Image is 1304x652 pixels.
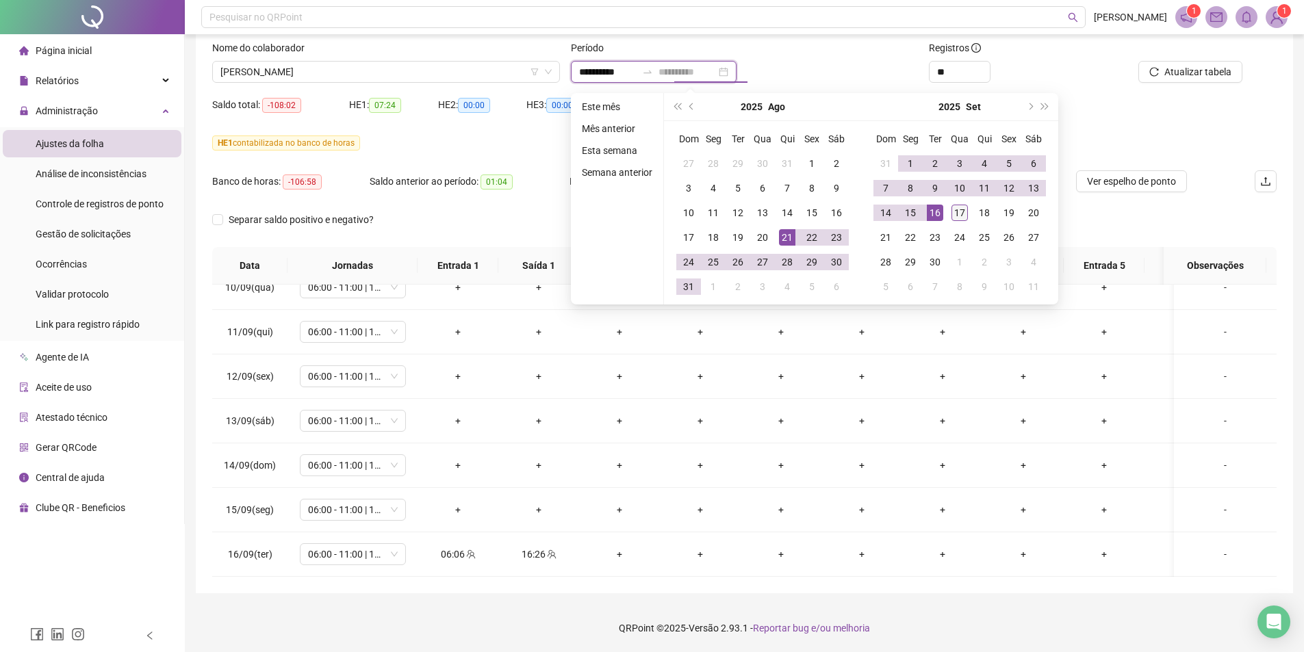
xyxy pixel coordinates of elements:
[972,176,997,200] td: 2025-09-11
[680,278,697,295] div: 31
[576,99,658,115] li: Este mês
[1001,155,1017,172] div: 5
[927,254,943,270] div: 30
[680,180,697,196] div: 3
[878,278,894,295] div: 5
[726,151,750,176] td: 2025-07-29
[283,174,322,190] span: -106:58
[429,324,487,339] div: +
[873,250,898,274] td: 2025-09-28
[509,280,568,295] div: +
[370,174,570,190] div: Saldo anterior ao período:
[1064,247,1145,285] th: Entrada 5
[775,225,800,250] td: 2025-08-21
[212,135,360,151] span: contabilizada no banco de horas
[36,442,97,453] span: Gerar QRCode
[1257,605,1290,638] div: Open Intercom Messenger
[571,40,613,55] label: Período
[750,127,775,151] th: Qua
[741,93,763,120] button: year panel
[308,410,398,431] span: 06:00 - 11:00 | 12:00 - 13:20
[898,127,923,151] th: Seg
[898,250,923,274] td: 2025-09-29
[212,174,370,190] div: Banco de horas:
[947,176,972,200] td: 2025-09-10
[730,254,746,270] div: 26
[1185,324,1266,339] div: -
[779,180,795,196] div: 7
[1068,12,1078,23] span: search
[927,278,943,295] div: 7
[1025,254,1042,270] div: 4
[951,155,968,172] div: 3
[308,499,398,520] span: 06:00 - 11:00 | 12:00 - 14:32
[36,105,98,116] span: Administração
[947,250,972,274] td: 2025-10-01
[828,155,845,172] div: 2
[951,180,968,196] div: 10
[369,98,401,113] span: 07:24
[902,254,919,270] div: 29
[19,503,29,512] span: gift
[509,324,568,339] div: +
[36,319,140,330] span: Link para registro rápido
[36,472,105,483] span: Central de ajuda
[36,138,104,149] span: Ajustes da folha
[898,274,923,299] td: 2025-10-06
[902,180,919,196] div: 8
[1001,254,1017,270] div: 3
[1021,250,1046,274] td: 2025-10-04
[1155,280,1214,295] div: +
[418,247,498,285] th: Entrada 1
[1210,11,1223,23] span: mail
[227,326,273,337] span: 11/09(qui)
[752,369,810,384] div: +
[308,277,398,298] span: 06:00 - 11:00 | 12:00 - 14:32
[754,205,771,221] div: 13
[997,274,1021,299] td: 2025-10-10
[947,225,972,250] td: 2025-09-24
[902,278,919,295] div: 6
[775,200,800,225] td: 2025-08-14
[750,176,775,200] td: 2025-08-06
[676,176,701,200] td: 2025-08-03
[754,155,771,172] div: 30
[19,106,29,116] span: lock
[824,274,849,299] td: 2025-09-06
[878,155,894,172] div: 31
[726,250,750,274] td: 2025-08-26
[902,229,919,246] div: 22
[1021,225,1046,250] td: 2025-09-27
[287,247,418,285] th: Jornadas
[753,623,870,634] span: Reportar bug e/ou melhoria
[1075,324,1134,339] div: +
[1185,280,1266,295] div: -
[927,229,943,246] div: 23
[951,229,968,246] div: 24
[938,93,960,120] button: year panel
[212,40,314,55] label: Nome do colaborador
[1001,180,1017,196] div: 12
[1266,7,1287,27] img: 82424
[824,200,849,225] td: 2025-08-16
[754,254,771,270] div: 27
[1022,93,1037,120] button: next-year
[544,68,552,76] span: down
[824,127,849,151] th: Sáb
[972,151,997,176] td: 2025-09-04
[1025,205,1042,221] div: 20
[308,366,398,387] span: 06:00 - 11:00 | 12:00 - 14:32
[308,455,398,475] span: 06:00 - 11:00 | 12:00 - 13:20
[680,229,697,246] div: 17
[800,176,824,200] td: 2025-08-08
[775,250,800,274] td: 2025-08-28
[481,174,513,190] span: 01:04
[218,138,233,148] span: HE 1
[308,544,398,564] span: 06:00 - 11:00 | 12:00 - 14:32
[800,274,824,299] td: 2025-09-05
[701,176,726,200] td: 2025-08-04
[997,225,1021,250] td: 2025-09-26
[878,254,894,270] div: 28
[1180,11,1192,23] span: notification
[308,322,398,342] span: 06:00 - 11:00 | 12:00 - 14:32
